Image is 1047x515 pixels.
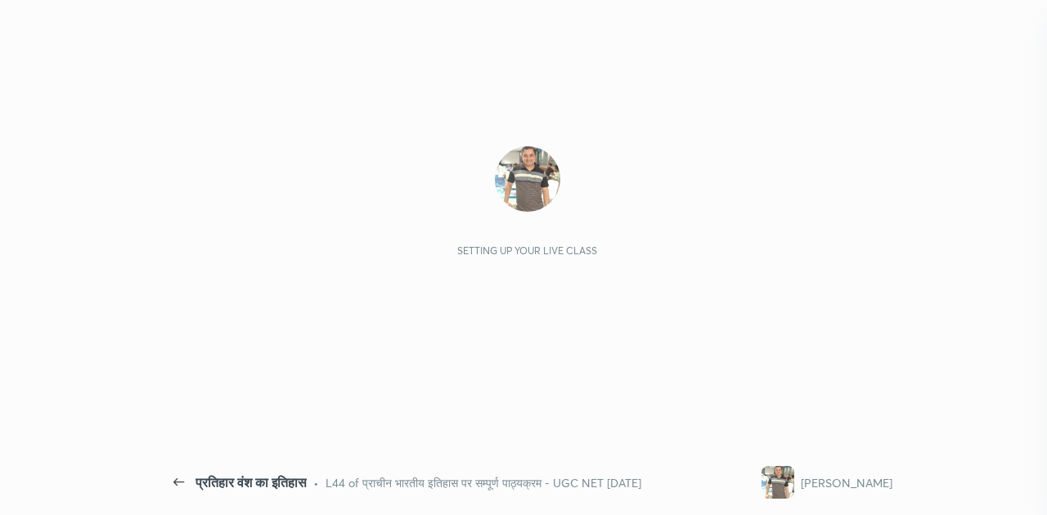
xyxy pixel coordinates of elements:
[801,474,892,491] div: [PERSON_NAME]
[313,474,319,491] div: •
[762,466,794,499] img: 9cd1eca5dd504a079fc002e1a6cbad3b.None
[195,472,307,492] div: प्रतिहार वंश का इतिहास
[495,146,560,212] img: 9cd1eca5dd504a079fc002e1a6cbad3b.None
[326,474,641,491] div: L44 of प्राचीन भारतीय इतिहास पर सम्पूर्ण पाठ्यक्रम - UGC NET [DATE]
[457,244,597,257] div: Setting up your live class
